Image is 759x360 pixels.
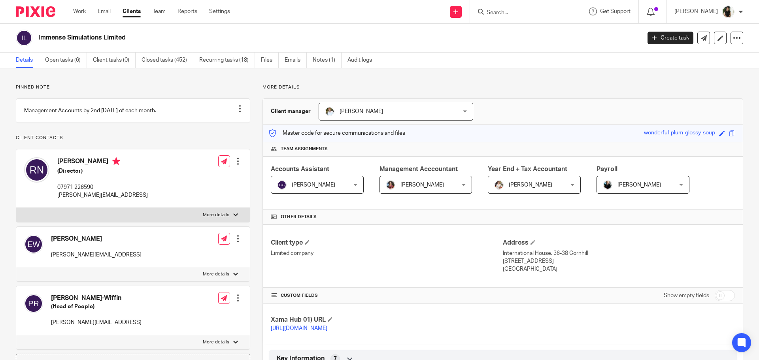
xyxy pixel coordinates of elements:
[261,53,279,68] a: Files
[203,339,229,345] p: More details
[51,294,142,302] h4: [PERSON_NAME]-Wiffin
[51,235,142,243] h4: [PERSON_NAME]
[73,8,86,15] a: Work
[503,239,735,247] h4: Address
[285,53,307,68] a: Emails
[271,316,503,324] h4: Xama Hub 01) URL
[57,167,148,175] h5: (Director)
[347,53,378,68] a: Audit logs
[24,235,43,254] img: svg%3E
[24,294,43,313] img: svg%3E
[16,84,250,90] p: Pinned note
[340,109,383,114] span: [PERSON_NAME]
[209,8,230,15] a: Settings
[503,265,735,273] p: [GEOGRAPHIC_DATA]
[203,212,229,218] p: More details
[16,30,32,46] img: svg%3E
[292,182,335,188] span: [PERSON_NAME]
[503,249,735,257] p: International House, 36-38 Cornhill
[617,182,661,188] span: [PERSON_NAME]
[271,239,503,247] h4: Client type
[488,166,567,172] span: Year End + Tax Accountant
[153,8,166,15] a: Team
[51,251,142,259] p: [PERSON_NAME][EMAIL_ADDRESS]
[16,6,55,17] img: Pixie
[142,53,193,68] a: Closed tasks (452)
[379,166,458,172] span: Management Acccountant
[674,8,718,15] p: [PERSON_NAME]
[722,6,734,18] img: Janice%20Tang.jpeg
[45,53,87,68] a: Open tasks (6)
[16,135,250,141] p: Client contacts
[24,157,49,183] img: svg%3E
[503,257,735,265] p: [STREET_ADDRESS]
[271,107,311,115] h3: Client manager
[51,303,142,311] h5: (Head of People)
[400,182,444,188] span: [PERSON_NAME]
[203,271,229,277] p: More details
[386,180,395,190] img: Hannah.jpeg
[93,53,136,68] a: Client tasks (0)
[271,166,329,172] span: Accounts Assistant
[112,157,120,165] i: Primary
[313,53,342,68] a: Notes (1)
[603,180,612,190] img: nicky-partington.jpg
[98,8,111,15] a: Email
[486,9,557,17] input: Search
[57,191,148,199] p: [PERSON_NAME][EMAIL_ADDRESS]
[644,129,715,138] div: wonderful-plum-glossy-soup
[664,292,709,300] label: Show empty fields
[509,182,552,188] span: [PERSON_NAME]
[325,107,334,116] img: sarah-royle.jpg
[51,319,142,326] p: [PERSON_NAME][EMAIL_ADDRESS]
[57,183,148,191] p: 07971 226590
[16,53,39,68] a: Details
[271,292,503,299] h4: CUSTOM FIELDS
[271,326,327,331] a: [URL][DOMAIN_NAME]
[494,180,504,190] img: Kayleigh%20Henson.jpeg
[600,9,631,14] span: Get Support
[177,8,197,15] a: Reports
[597,166,617,172] span: Payroll
[199,53,255,68] a: Recurring tasks (18)
[123,8,141,15] a: Clients
[281,146,328,152] span: Team assignments
[281,214,317,220] span: Other details
[262,84,743,90] p: More details
[277,180,287,190] img: svg%3E
[648,32,693,44] a: Create task
[38,34,516,42] h2: Immense Simulations Limited
[269,129,405,137] p: Master code for secure communications and files
[57,157,148,167] h4: [PERSON_NAME]
[271,249,503,257] p: Limited company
